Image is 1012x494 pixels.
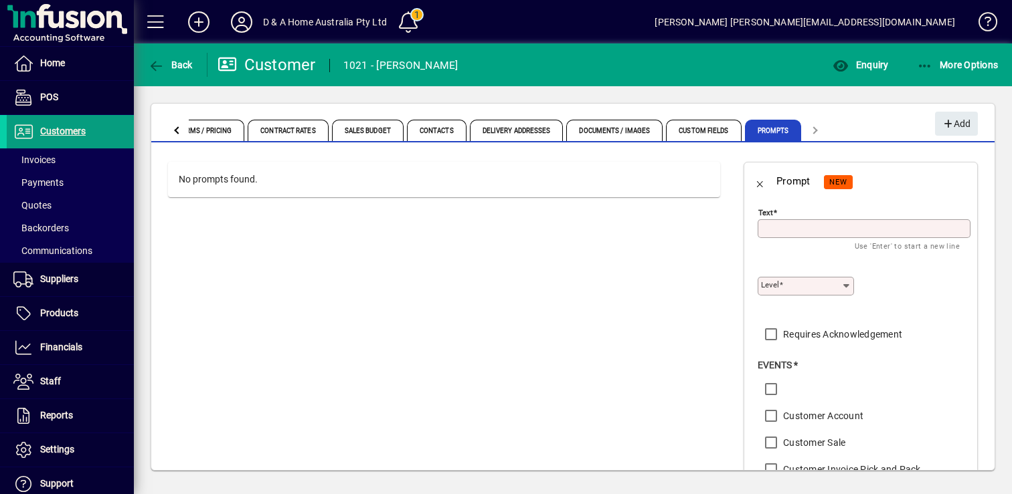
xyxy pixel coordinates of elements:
span: Invoices [13,154,56,165]
div: [PERSON_NAME] [PERSON_NAME][EMAIL_ADDRESS][DOMAIN_NAME] [655,11,955,33]
a: Home [7,47,134,80]
div: D & A Home Australia Pty Ltd [263,11,387,33]
div: Prompt [776,170,811,192]
span: Prompts [745,120,802,141]
span: Delivery Addresses [470,120,564,141]
span: Events * [758,360,798,370]
span: Home [40,57,65,68]
span: Customers [40,126,86,136]
a: Products [7,297,134,330]
div: 1021 - [PERSON_NAME] [343,55,458,76]
span: Quotes [13,200,52,211]
span: Reports [40,410,73,420]
button: Add [177,10,220,34]
button: Back [744,165,776,197]
label: Customer Account [780,409,863,422]
span: Communications [13,245,92,256]
a: POS [7,81,134,114]
a: Staff [7,365,134,398]
span: Back [148,59,193,70]
a: Financials [7,331,134,364]
span: Products [40,307,78,318]
a: Reports [7,399,134,433]
mat-label: Text [758,208,773,217]
span: Payments [13,177,64,188]
span: Custom Fields [666,120,741,141]
span: Backorders [13,223,69,233]
span: Suppliers [40,273,78,284]
div: No prompts found. [168,162,720,197]
mat-hint: Use 'Enter' to start a new line [855,238,960,253]
span: Staff [40,376,61,386]
span: NEW [829,178,847,187]
button: Back [145,53,196,77]
span: Support [40,478,74,489]
a: Communications [7,239,134,262]
a: Payments [7,171,134,194]
span: Documents / Images [566,120,663,141]
app-page-header-button: Back [134,53,207,77]
mat-label: Level [761,280,779,289]
span: Add [942,113,971,135]
a: Suppliers [7,263,134,296]
span: Terms / Pricing [165,120,245,141]
button: Profile [220,10,263,34]
span: Contacts [407,120,467,141]
a: Invoices [7,148,134,171]
a: Backorders [7,217,134,239]
div: Customer [218,54,316,76]
label: Requires Acknowledgement [780,328,902,341]
button: Add [935,112,978,136]
button: More Options [914,53,1002,77]
span: Enquiry [833,59,888,70]
span: POS [40,92,58,102]
a: Knowledge Base [968,3,995,46]
button: Enquiry [829,53,892,77]
span: Settings [40,444,74,455]
a: Quotes [7,194,134,217]
span: Contract Rates [248,120,328,141]
span: Sales Budget [332,120,404,141]
a: Settings [7,433,134,467]
span: More Options [917,59,999,70]
label: Customer Invoice Pick and Pack [780,463,921,476]
label: Customer Sale [780,436,845,449]
span: Financials [40,342,82,352]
